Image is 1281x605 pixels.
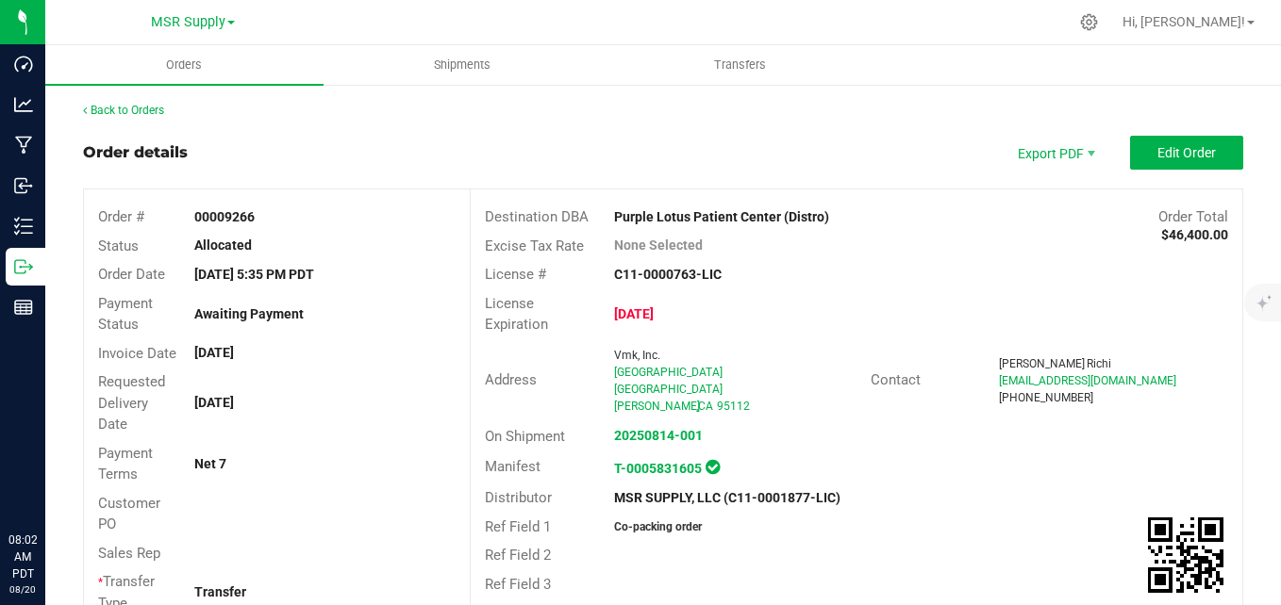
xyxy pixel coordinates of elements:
[1123,14,1245,29] span: Hi, [PERSON_NAME]!
[871,371,921,388] span: Contact
[194,584,246,599] strong: Transfer
[689,57,791,74] span: Transfers
[14,55,33,74] inline-svg: Dashboard
[14,217,33,236] inline-svg: Inventory
[614,209,829,224] strong: Purple Lotus Patient Center (Distro)
[8,531,37,582] p: 08:02 AM PDT
[194,345,234,360] strong: [DATE]
[1077,13,1101,31] div: Manage settings
[614,383,723,413] span: [GEOGRAPHIC_DATA][PERSON_NAME]
[485,489,552,506] span: Distributor
[1087,357,1111,370] span: Richi
[614,306,654,321] strong: [DATE]
[999,391,1093,404] span: [PHONE_NUMBER]
[1148,517,1223,593] img: Scan me!
[999,357,1085,370] span: [PERSON_NAME]
[485,208,589,225] span: Destination DBA
[696,400,698,413] span: ,
[98,237,139,254] span: Status
[614,428,703,443] a: 20250814-001
[698,400,713,413] span: CA
[999,374,1176,387] span: [EMAIL_ADDRESS][DOMAIN_NAME]
[408,57,516,74] span: Shipments
[485,428,565,445] span: On Shipment
[485,371,537,388] span: Address
[98,495,160,533] span: Customer PO
[14,136,33,155] inline-svg: Manufacturing
[614,366,723,379] span: [GEOGRAPHIC_DATA]
[194,395,234,410] strong: [DATE]
[98,208,144,225] span: Order #
[14,95,33,114] inline-svg: Analytics
[19,454,75,511] iframe: Resource center
[83,141,188,164] div: Order details
[998,136,1111,170] li: Export PDF
[1130,136,1243,170] button: Edit Order
[614,349,660,362] span: Vmk, Inc.
[485,237,584,254] span: Excise Tax Rate
[1161,227,1228,242] strong: $46,400.00
[14,298,33,317] inline-svg: Reports
[1157,145,1216,160] span: Edit Order
[485,518,551,535] span: Ref Field 1
[98,445,153,483] span: Payment Terms
[83,104,164,117] a: Back to Orders
[614,490,840,505] strong: MSR SUPPLY, LLC (C11-0001877-LIC)
[14,257,33,276] inline-svg: Outbound
[194,267,314,282] strong: [DATE] 5:35 PM PDT
[324,45,602,85] a: Shipments
[717,400,750,413] span: 95112
[485,576,551,593] span: Ref Field 3
[8,582,37,597] p: 08/20
[485,458,541,475] span: Manifest
[485,266,546,283] span: License #
[98,266,165,283] span: Order Date
[98,295,153,334] span: Payment Status
[45,45,324,85] a: Orders
[194,456,226,471] strong: Net 7
[141,57,227,74] span: Orders
[614,267,722,282] strong: C11-0000763-LIC
[98,373,165,433] span: Requested Delivery Date
[194,237,252,253] strong: Allocated
[614,520,702,533] strong: Co-packing order
[98,345,176,362] span: Invoice Date
[98,545,160,562] span: Sales Rep
[602,45,880,85] a: Transfers
[485,295,548,334] span: License Expiration
[614,237,703,253] strong: None Selected
[194,306,304,321] strong: Awaiting Payment
[1148,517,1223,593] qrcode: 00009266
[485,547,551,564] span: Ref Field 2
[194,209,255,224] strong: 00009266
[706,457,720,477] span: In Sync
[614,461,702,476] a: T-0005831605
[14,176,33,195] inline-svg: Inbound
[1158,208,1228,225] span: Order Total
[56,451,78,474] iframe: Resource center unread badge
[151,14,225,30] span: MSR Supply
